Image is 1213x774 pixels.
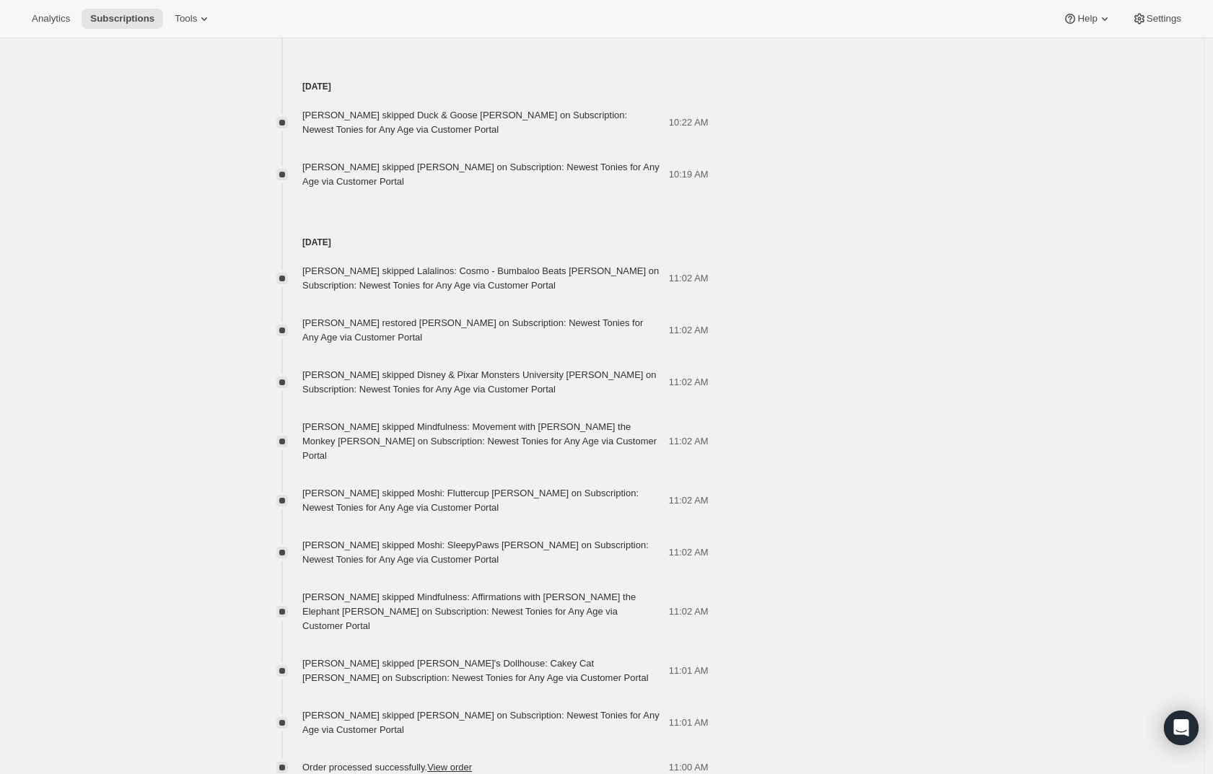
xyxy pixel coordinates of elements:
[166,9,220,29] button: Tools
[302,540,649,565] span: [PERSON_NAME] skipped Moshi: SleepyPaws [PERSON_NAME] on Subscription: Newest Tonies for Any Age ...
[302,488,639,513] span: [PERSON_NAME] skipped Moshi: Fluttercup [PERSON_NAME] on Subscription: Newest Tonies for Any Age ...
[1077,13,1097,25] span: Help
[302,110,627,135] span: [PERSON_NAME] skipped Duck & Goose [PERSON_NAME] on Subscription: Newest Tonies for Any Age via C...
[1164,711,1199,745] div: Open Intercom Messenger
[302,265,659,291] span: [PERSON_NAME] skipped Lalalinos: Cosmo - Bumbaloo Beats [PERSON_NAME] on Subscription: Newest Ton...
[1124,9,1190,29] button: Settings
[302,592,636,631] span: [PERSON_NAME] skipped Mindfulness: Affirmations with [PERSON_NAME] the Elephant [PERSON_NAME] on ...
[302,762,472,773] span: Order processed successfully.
[302,369,657,395] span: [PERSON_NAME] skipped Disney & Pixar Monsters University [PERSON_NAME] on Subscription: Newest To...
[669,115,709,130] span: 10:22 AM
[669,545,709,560] span: 11:02 AM
[175,13,197,25] span: Tools
[1147,13,1181,25] span: Settings
[669,664,709,678] span: 11:01 AM
[302,317,643,343] span: [PERSON_NAME] restored [PERSON_NAME] on Subscription: Newest Tonies for Any Age via Customer Portal
[669,167,709,182] span: 10:19 AM
[259,79,709,94] h4: [DATE]
[302,710,660,735] span: [PERSON_NAME] skipped [PERSON_NAME] on Subscription: Newest Tonies for Any Age via Customer Portal
[302,162,660,187] span: [PERSON_NAME] skipped [PERSON_NAME] on Subscription: Newest Tonies for Any Age via Customer Portal
[669,434,709,449] span: 11:02 AM
[1054,9,1120,29] button: Help
[82,9,163,29] button: Subscriptions
[259,235,709,250] h4: [DATE]
[669,716,709,730] span: 11:01 AM
[669,375,709,390] span: 11:02 AM
[669,493,709,508] span: 11:02 AM
[427,762,472,773] a: View order
[23,9,79,29] button: Analytics
[669,271,709,286] span: 11:02 AM
[90,13,154,25] span: Subscriptions
[302,421,657,461] span: [PERSON_NAME] skipped Mindfulness: Movement with [PERSON_NAME] the Monkey [PERSON_NAME] on Subscr...
[302,658,649,683] span: [PERSON_NAME] skipped [PERSON_NAME]'s Dollhouse: Cakey Cat [PERSON_NAME] on Subscription: Newest ...
[669,323,709,338] span: 11:02 AM
[32,13,70,25] span: Analytics
[669,604,709,619] span: 11:02 AM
